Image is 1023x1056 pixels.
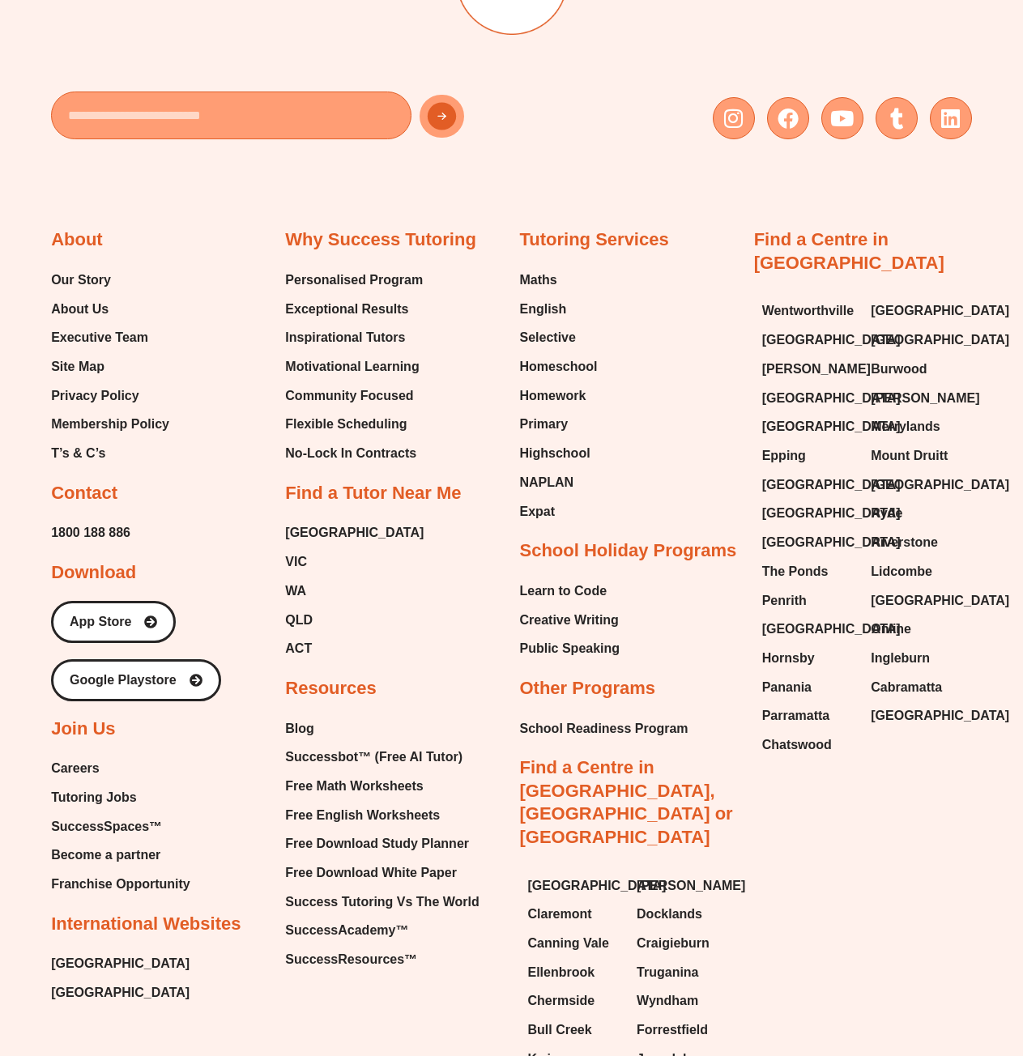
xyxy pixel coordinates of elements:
h2: Why Success Tutoring [285,228,476,252]
a: Flexible Scheduling [285,412,423,436]
span: Exceptional Results [285,297,408,321]
span: Free Download White Paper [285,861,457,885]
a: [GEOGRAPHIC_DATA] [871,704,964,728]
a: [GEOGRAPHIC_DATA] [762,473,855,497]
a: Ellenbrook [527,960,620,985]
span: Privacy Policy [51,384,139,408]
a: Craigieburn [637,931,730,956]
span: Primary [519,412,568,436]
span: Success Tutoring Vs The World [285,890,479,914]
a: Bull Creek [527,1018,620,1042]
h2: Tutoring Services [519,228,668,252]
h2: About [51,228,103,252]
a: The Ponds [762,560,855,584]
span: [GEOGRAPHIC_DATA] [762,501,901,526]
span: Blog [285,717,314,741]
a: Motivational Learning [285,355,423,379]
span: [GEOGRAPHIC_DATA] [762,415,901,439]
span: [GEOGRAPHIC_DATA] [871,299,1009,323]
a: Google Playstore [51,659,221,701]
span: Maths [519,268,556,292]
a: Inspirational Tutors [285,326,423,350]
a: Burwood [871,357,964,381]
span: Wyndham [637,989,698,1013]
h2: Join Us [51,717,115,741]
h2: Download [51,561,136,585]
a: School Readiness Program [519,717,688,741]
span: Homework [519,384,586,408]
span: [GEOGRAPHIC_DATA] [762,617,901,641]
span: Successbot™ (Free AI Tutor) [285,745,462,769]
span: SuccessSpaces™ [51,815,162,839]
a: [GEOGRAPHIC_DATA] [762,328,855,352]
a: SuccessAcademy™ [285,918,479,943]
a: Become a partner [51,843,190,867]
a: Successbot™ (Free AI Tutor) [285,745,479,769]
a: [GEOGRAPHIC_DATA] [51,981,190,1005]
span: Online [871,617,911,641]
span: Flexible Scheduling [285,412,407,436]
a: Online [871,617,964,641]
span: Expat [519,500,555,524]
a: [PERSON_NAME] [762,357,855,381]
h2: Resources [285,677,377,700]
a: Claremont [527,902,620,926]
span: WA [285,579,306,603]
a: Chermside [527,989,620,1013]
a: [GEOGRAPHIC_DATA] [762,501,855,526]
a: Community Focused [285,384,423,408]
a: Homeschool [519,355,597,379]
span: Executive Team [51,326,148,350]
span: [GEOGRAPHIC_DATA] [762,473,901,497]
span: [GEOGRAPHIC_DATA] [871,328,1009,352]
span: Epping [762,444,806,468]
a: [PERSON_NAME] [871,386,964,411]
a: [GEOGRAPHIC_DATA] [871,299,964,323]
span: Inspirational Tutors [285,326,405,350]
a: Chatswood [762,733,855,757]
a: WA [285,579,424,603]
h2: School Holiday Programs [519,539,736,563]
a: Parramatta [762,704,855,728]
a: English [519,297,597,321]
a: Selective [519,326,597,350]
a: [GEOGRAPHIC_DATA] [762,530,855,555]
span: Parramatta [762,704,830,728]
a: Highschool [519,441,597,466]
a: Tutoring Jobs [51,786,190,810]
span: App Store [70,615,131,628]
span: Riverstone [871,530,938,555]
span: Ryde [871,501,902,526]
form: New Form [51,92,503,147]
a: [GEOGRAPHIC_DATA] [51,952,190,976]
span: [PERSON_NAME] [871,386,979,411]
a: SuccessResources™ [285,947,479,972]
a: Personalised Program [285,268,423,292]
a: Executive Team [51,326,169,350]
a: Ryde [871,501,964,526]
span: [GEOGRAPHIC_DATA] [762,530,901,555]
span: Motivational Learning [285,355,419,379]
span: Highschool [519,441,590,466]
span: Panania [762,675,812,700]
span: QLD [285,608,313,632]
span: Wentworthville [762,299,855,323]
a: NAPLAN [519,471,597,495]
span: Public Speaking [519,637,620,661]
a: ACT [285,637,424,661]
span: Our Story [51,268,111,292]
span: SuccessResources™ [285,947,417,972]
span: 1800 188 886 [51,521,130,545]
a: Careers [51,756,190,781]
a: [GEOGRAPHIC_DATA] [762,386,855,411]
h2: Other Programs [519,677,655,700]
span: Ellenbrook [527,960,595,985]
a: Site Map [51,355,169,379]
span: [PERSON_NAME] [762,357,871,381]
span: Careers [51,756,100,781]
h2: International Websites [51,913,241,936]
